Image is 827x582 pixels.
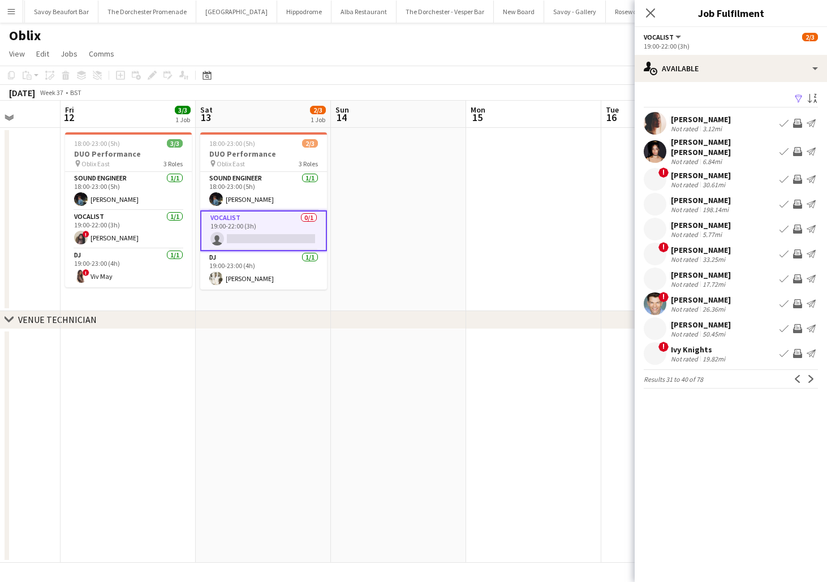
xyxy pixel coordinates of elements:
[671,157,700,166] div: Not rated
[700,330,727,338] div: 50.45mi
[9,27,41,44] h1: Oblix
[18,314,97,325] div: VENUE TECHNICIAN
[700,305,727,313] div: 26.36mi
[199,111,213,124] span: 13
[606,1,717,23] button: Rosewood [GEOGRAPHIC_DATA]
[671,344,727,355] div: Ivy Knights
[671,124,700,133] div: Not rated
[277,1,331,23] button: Hippodrome
[635,55,827,82] div: Available
[302,139,318,148] span: 2/3
[81,159,110,168] span: Oblix East
[200,210,327,251] app-card-role: Vocalist0/119:00-22:00 (3h)
[671,295,731,305] div: [PERSON_NAME]
[65,210,192,249] app-card-role: Vocalist1/119:00-22:00 (3h)![PERSON_NAME]
[200,172,327,210] app-card-role: Sound Engineer1/118:00-23:00 (5h)[PERSON_NAME]
[334,111,349,124] span: 14
[83,231,89,238] span: !
[9,49,25,59] span: View
[196,1,277,23] button: [GEOGRAPHIC_DATA]
[606,105,619,115] span: Tue
[299,159,318,168] span: 3 Roles
[36,49,49,59] span: Edit
[5,46,29,61] a: View
[32,46,54,61] a: Edit
[604,111,619,124] span: 16
[84,46,119,61] a: Comms
[61,49,77,59] span: Jobs
[700,230,724,239] div: 5.77mi
[671,114,731,124] div: [PERSON_NAME]
[397,1,494,23] button: The Dorchester - Vesper Bar
[65,149,192,159] h3: DUO Performance
[671,305,700,313] div: Not rated
[37,88,66,97] span: Week 37
[209,139,255,148] span: 18:00-23:00 (5h)
[175,115,190,124] div: 1 Job
[471,105,485,115] span: Mon
[469,111,485,124] span: 15
[70,88,81,97] div: BST
[671,205,700,214] div: Not rated
[494,1,544,23] button: New Board
[671,355,700,363] div: Not rated
[331,1,397,23] button: Alba Restaurant
[65,172,192,210] app-card-role: Sound Engineer1/118:00-23:00 (5h)[PERSON_NAME]
[65,249,192,287] app-card-role: DJ1/119:00-23:00 (4h)!Viv May
[217,159,245,168] span: Oblix East
[167,139,183,148] span: 3/3
[671,230,700,239] div: Not rated
[671,280,700,288] div: Not rated
[644,33,674,41] span: Vocalist
[671,170,731,180] div: [PERSON_NAME]
[200,132,327,290] app-job-card: 18:00-23:00 (5h)2/3DUO Performance Oblix East3 RolesSound Engineer1/118:00-23:00 (5h)[PERSON_NAME...
[635,6,827,20] h3: Job Fulfilment
[200,105,213,115] span: Sat
[335,105,349,115] span: Sun
[700,180,727,189] div: 30.61mi
[310,106,326,114] span: 2/3
[700,205,731,214] div: 198.14mi
[89,49,114,59] span: Comms
[658,167,669,178] span: !
[644,42,818,50] div: 19:00-22:00 (3h)
[311,115,325,124] div: 1 Job
[74,139,120,148] span: 18:00-23:00 (5h)
[65,132,192,287] app-job-card: 18:00-23:00 (5h)3/3DUO Performance Oblix East3 RolesSound Engineer1/118:00-23:00 (5h)[PERSON_NAME...
[83,269,89,276] span: !
[700,157,724,166] div: 6.84mi
[802,33,818,41] span: 2/3
[658,242,669,252] span: !
[700,124,724,133] div: 3.12mi
[671,330,700,338] div: Not rated
[98,1,196,23] button: The Dorchester Promenade
[63,111,74,124] span: 12
[65,105,74,115] span: Fri
[644,375,703,383] span: Results 31 to 40 of 78
[175,106,191,114] span: 3/3
[25,1,98,23] button: Savoy Beaufort Bar
[644,33,683,41] button: Vocalist
[671,220,731,230] div: [PERSON_NAME]
[671,255,700,264] div: Not rated
[671,245,731,255] div: [PERSON_NAME]
[200,149,327,159] h3: DUO Performance
[658,292,669,302] span: !
[700,280,727,288] div: 17.72mi
[9,87,35,98] div: [DATE]
[671,270,731,280] div: [PERSON_NAME]
[658,342,669,352] span: !
[700,355,727,363] div: 19.82mi
[56,46,82,61] a: Jobs
[200,251,327,290] app-card-role: DJ1/119:00-23:00 (4h)[PERSON_NAME]
[671,180,700,189] div: Not rated
[671,195,731,205] div: [PERSON_NAME]
[544,1,606,23] button: Savoy - Gallery
[700,255,727,264] div: 33.25mi
[671,320,731,330] div: [PERSON_NAME]
[163,159,183,168] span: 3 Roles
[671,137,775,157] div: [PERSON_NAME] [PERSON_NAME]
